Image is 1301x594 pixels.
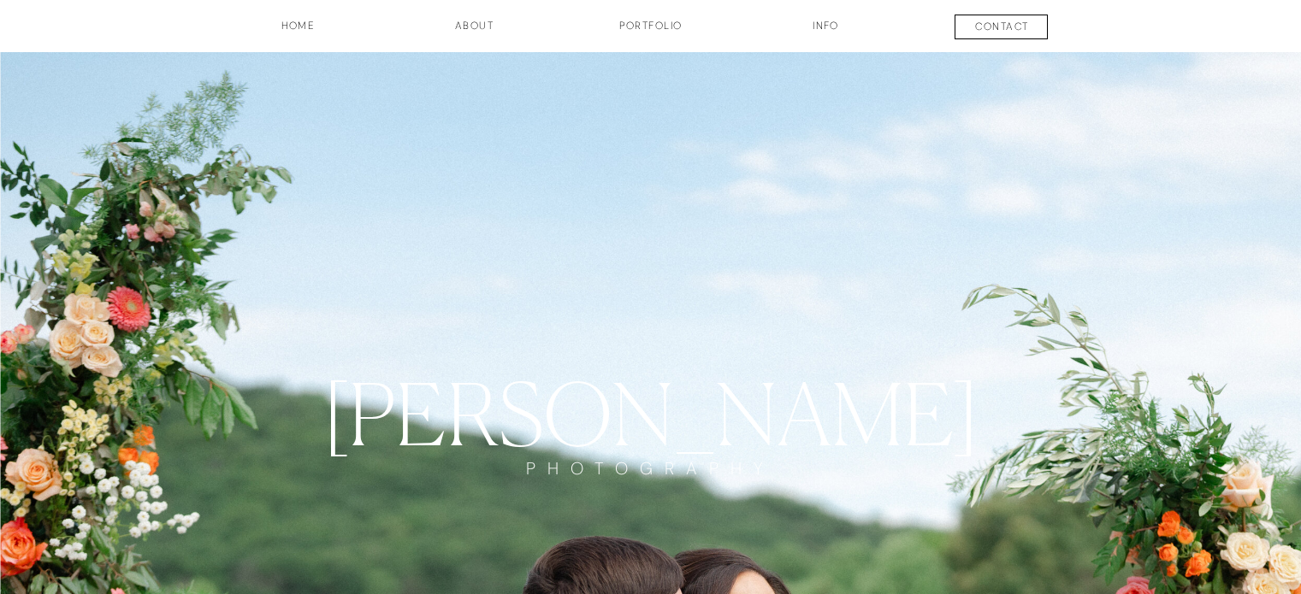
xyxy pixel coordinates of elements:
a: INFO [784,18,869,47]
a: PHOTOGRAPHY [506,458,796,510]
a: contact [939,19,1066,39]
a: HOME [235,18,362,47]
a: Portfolio [588,18,714,47]
a: [PERSON_NAME] [257,363,1046,458]
a: about [432,18,517,47]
